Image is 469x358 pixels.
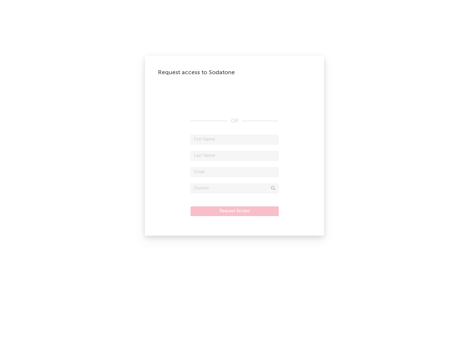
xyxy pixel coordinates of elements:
input: Last Name [191,151,278,161]
div: OR [191,117,278,125]
input: Division [191,184,278,193]
div: Request access to Sodatone [158,69,311,76]
input: Email [191,167,278,177]
button: Request Access [191,206,279,216]
input: First Name [191,135,278,145]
